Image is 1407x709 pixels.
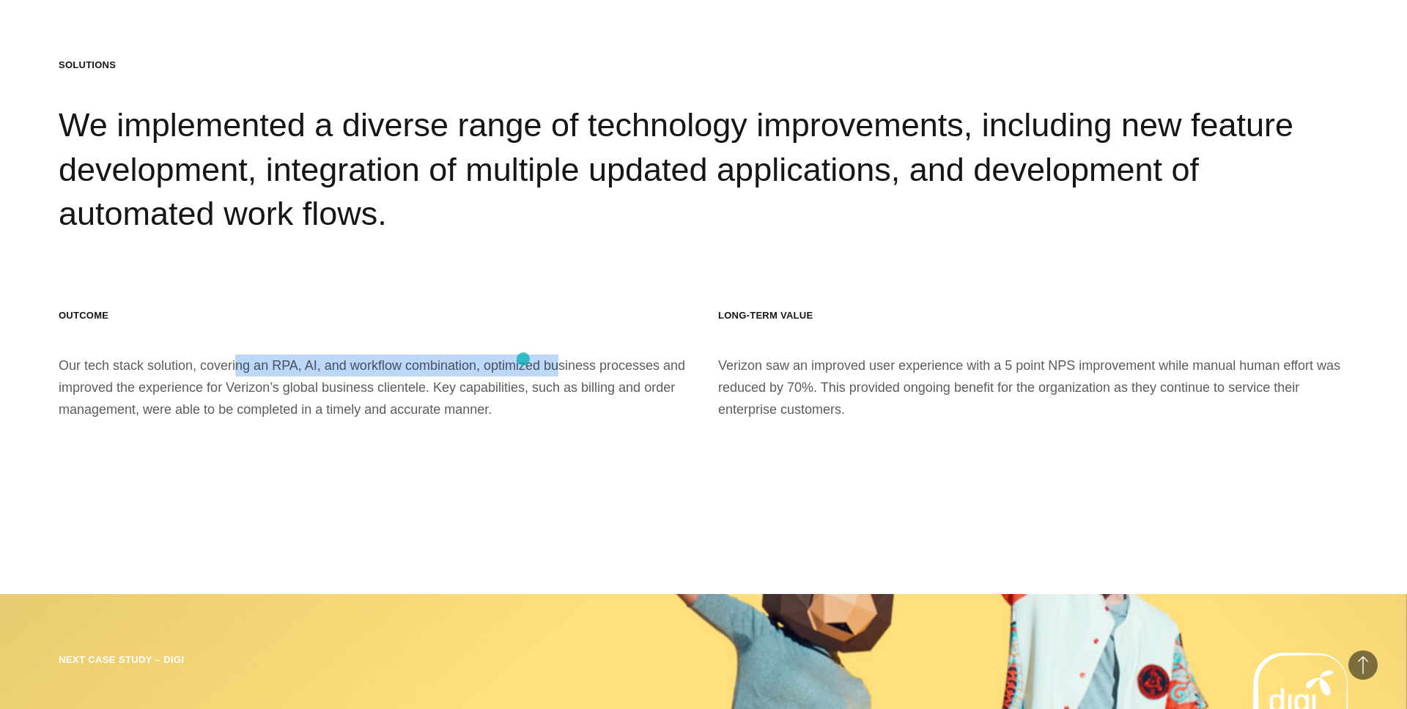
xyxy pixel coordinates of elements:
h3: Outcome [59,309,689,322]
button: Back to Top [1348,650,1378,680]
h3: Long-Term Value [718,309,1348,322]
div: Our tech stack solution, covering an RPA, AI, and workflow combination, optimized business proces... [59,309,689,420]
h2: Solutions [59,59,1348,71]
div: Verizon saw an improved user experience with a 5 point NPS improvement while manual human effort ... [718,309,1348,420]
div: We implemented a diverse range of technology improvements, including new feature development, int... [59,59,1348,236]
